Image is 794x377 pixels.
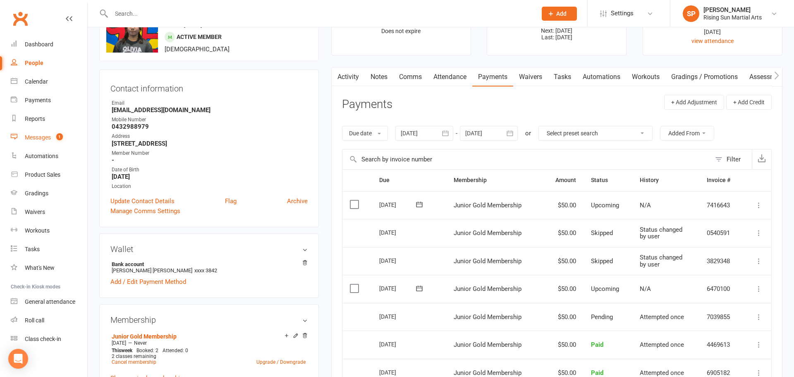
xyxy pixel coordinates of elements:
[136,348,158,353] span: Booked: 2
[699,303,743,331] td: 7039855
[379,282,417,295] div: [DATE]
[683,5,699,22] div: SP
[11,35,87,54] a: Dashboard
[287,196,308,206] a: Archive
[454,341,521,348] span: Junior Gold Membership
[577,67,626,86] a: Automations
[591,202,619,209] span: Upcoming
[25,115,45,122] div: Reports
[112,156,308,164] strong: -
[513,67,548,86] a: Waivers
[11,221,87,240] a: Workouts
[112,106,308,114] strong: [EMAIL_ADDRESS][DOMAIN_NAME]
[194,267,217,274] span: xxxx 3842
[543,303,584,331] td: $50.00
[25,190,48,197] div: Gradings
[110,206,180,216] a: Manage Comms Settings
[699,331,743,359] td: 4469613
[664,95,724,110] button: + Add Adjustment
[112,99,308,107] div: Email
[543,191,584,219] td: $50.00
[543,331,584,359] td: $50.00
[112,340,126,346] span: [DATE]
[727,154,741,164] div: Filter
[472,67,513,86] a: Payments
[525,128,531,138] div: or
[110,260,308,275] li: [PERSON_NAME] [PERSON_NAME]
[112,149,308,157] div: Member Number
[342,98,392,111] h3: Payments
[11,293,87,311] a: General attendance kiosk mode
[25,264,55,271] div: What's New
[112,348,121,353] span: This
[112,353,156,359] span: 2 classes remaining
[591,313,613,321] span: Pending
[25,336,61,342] div: Class check-in
[665,67,744,86] a: Gradings / Promotions
[112,140,308,147] strong: [STREET_ADDRESS]
[543,170,584,191] th: Amount
[495,27,619,41] p: Next: [DATE] Last: [DATE]
[11,54,87,72] a: People
[640,285,651,293] span: N/A
[56,133,63,140] span: 1
[112,261,304,267] strong: Bank account
[11,184,87,203] a: Gradings
[699,219,743,247] td: 0540591
[591,369,603,377] span: Paid
[25,41,53,48] div: Dashboard
[379,226,417,239] div: [DATE]
[112,132,308,140] div: Address
[726,95,772,110] button: + Add Credit
[379,198,417,211] div: [DATE]
[591,341,603,348] span: Paid
[25,209,45,215] div: Waivers
[10,8,31,29] a: Clubworx
[25,171,60,178] div: Product Sales
[11,128,87,147] a: Messages 1
[556,10,567,17] span: Add
[110,245,308,254] h3: Wallet
[25,246,40,252] div: Tasks
[25,60,43,66] div: People
[651,27,775,36] div: [DATE]
[110,340,308,346] div: —
[225,196,237,206] a: Flag
[11,311,87,330] a: Roll call
[110,81,308,93] h3: Contact information
[381,28,421,34] span: Does not expire
[611,4,634,23] span: Settings
[640,369,684,377] span: Attempted once
[699,247,743,275] td: 3829348
[543,247,584,275] td: $50.00
[393,67,428,86] a: Comms
[11,110,87,128] a: Reports
[332,67,365,86] a: Activity
[110,348,134,353] div: week
[626,67,665,86] a: Workouts
[542,7,577,21] button: Add
[591,257,613,265] span: Skipped
[454,313,521,321] span: Junior Gold Membership
[454,202,521,209] span: Junior Gold Membership
[691,38,734,44] a: view attendance
[109,8,531,19] input: Search...
[379,338,417,351] div: [DATE]
[379,254,417,267] div: [DATE]
[11,147,87,166] a: Automations
[25,227,50,234] div: Workouts
[25,298,75,305] div: General attendance
[8,349,28,369] div: Open Intercom Messenger
[112,116,308,124] div: Mobile Number
[256,359,306,365] a: Upgrade / Downgrade
[454,229,521,237] span: Junior Gold Membership
[454,257,521,265] span: Junior Gold Membership
[591,229,613,237] span: Skipped
[446,170,543,191] th: Membership
[744,67,794,86] a: Assessments
[11,203,87,221] a: Waivers
[543,219,584,247] td: $50.00
[134,340,147,346] span: Never
[342,149,711,169] input: Search by invoice number
[454,369,521,377] span: Junior Gold Membership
